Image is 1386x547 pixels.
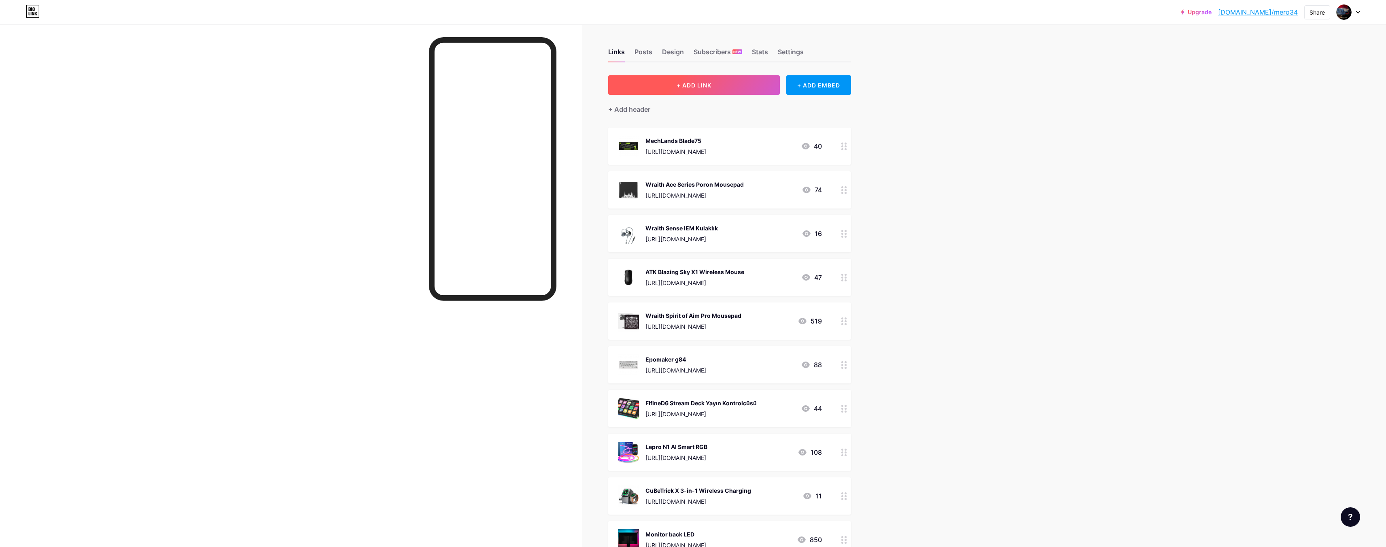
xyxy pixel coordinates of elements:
div: [URL][DOMAIN_NAME] [645,366,706,375]
img: Epomaker g84 [618,354,639,375]
span: NEW [733,49,741,54]
img: FifineD6 Stream Deck Yayın Kontrolcüsü [618,398,639,419]
div: Wraith Ace Series Poron Mousepad [645,180,744,189]
div: 108 [798,447,822,457]
div: MechLands Blade75 [645,136,706,145]
div: [URL][DOMAIN_NAME] [645,410,757,418]
img: MechLands Blade75 [618,136,639,157]
div: Design [662,47,684,62]
div: 850 [797,535,822,545]
div: Stats [752,47,768,62]
div: [URL][DOMAIN_NAME] [645,453,707,462]
img: mero34 [1336,4,1352,20]
div: + Add header [608,104,650,114]
div: [URL][DOMAIN_NAME] [645,235,718,243]
div: 11 [802,491,822,501]
img: Wraith Ace Series Poron Mousepad [618,179,639,200]
div: [URL][DOMAIN_NAME] [645,322,741,331]
div: 44 [801,404,822,413]
div: CuBeTrick X 3-in-1 Wireless Charging [645,486,751,495]
div: [URL][DOMAIN_NAME] [645,497,751,506]
div: Share [1310,8,1325,17]
div: FifineD6 Stream Deck Yayın Kontrolcüsü [645,399,757,407]
div: Settings [778,47,804,62]
div: ATK Blazing Sky X1 Wireless Mouse [645,268,744,276]
a: [DOMAIN_NAME]/mero34 [1218,7,1298,17]
div: Posts [635,47,652,62]
img: CuBeTrick X 3-in-1 Wireless Charging [618,485,639,507]
div: [URL][DOMAIN_NAME] [645,279,744,287]
div: 16 [802,229,822,238]
img: Wraith Sense IEM Kulaklık [618,223,639,244]
div: Links [608,47,625,62]
div: [URL][DOMAIN_NAME] [645,147,706,156]
div: Wraith Spirit of Aim Pro Mousepad [645,311,741,320]
div: 40 [801,141,822,151]
a: Upgrade [1181,9,1212,15]
div: 47 [801,272,822,282]
div: 74 [802,185,822,195]
div: + ADD EMBED [786,75,851,95]
div: Lepro N1 AI Smart RGB [645,443,707,451]
button: + ADD LINK [608,75,780,95]
div: Monitor back LED [645,530,706,538]
div: Wraith Sense IEM Kulaklık [645,224,718,232]
img: Wraith Spirit of Aim Pro Mousepad [618,311,639,332]
img: ATK Blazing Sky X1 Wireless Mouse [618,267,639,288]
div: Subscribers [694,47,742,62]
span: + ADD LINK [677,82,711,89]
div: Epomaker g84 [645,355,706,364]
div: 88 [801,360,822,370]
img: Lepro N1 AI Smart RGB [618,442,639,463]
div: [URL][DOMAIN_NAME] [645,191,744,200]
div: 519 [798,316,822,326]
